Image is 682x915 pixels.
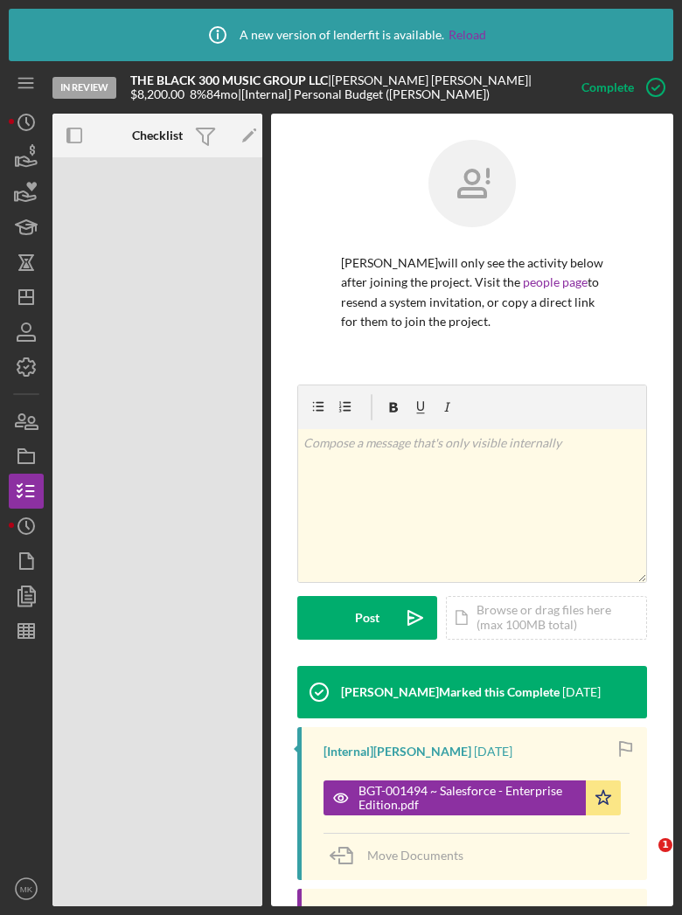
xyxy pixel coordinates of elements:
[206,87,238,101] div: 84 mo
[562,685,601,699] time: 2025-08-08 15:19
[190,87,206,101] div: 8 %
[367,848,463,863] span: Move Documents
[9,871,44,906] button: MK
[52,77,116,99] div: In Review
[358,784,577,812] div: BGT-001494 ~ Salesforce - Enterprise Edition.pdf
[341,253,603,332] p: [PERSON_NAME] will only see the activity below after joining the project. Visit the to resend a s...
[130,87,190,101] div: $8,200.00
[297,596,437,640] button: Post
[324,834,481,877] button: Move Documents
[355,596,379,640] div: Post
[564,70,673,105] button: Complete
[132,128,183,142] b: Checklist
[331,73,532,87] div: [PERSON_NAME] [PERSON_NAME] |
[581,70,634,105] div: Complete
[658,838,672,852] span: 1
[20,884,33,894] text: MK
[130,73,328,87] b: THE BLACK 300 MUSIC GROUP LLC
[523,274,588,289] a: people page
[474,745,512,759] time: 2025-08-08 15:19
[196,13,486,57] div: A new version of lenderfit is available.
[341,685,560,699] div: [PERSON_NAME] Marked this Complete
[238,87,490,101] div: | [Internal] Personal Budget ([PERSON_NAME])
[324,780,621,815] button: BGT-001494 ~ Salesforce - Enterprise Edition.pdf
[324,745,471,759] div: [Internal] [PERSON_NAME]
[130,73,331,87] div: |
[449,28,486,42] a: Reload
[623,838,665,880] iframe: Intercom live chat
